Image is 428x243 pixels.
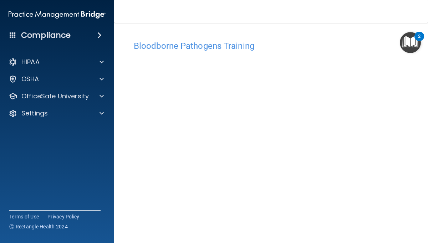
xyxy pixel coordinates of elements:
img: PMB logo [9,7,106,22]
p: OfficeSafe University [21,92,89,100]
a: OSHA [9,75,104,83]
h4: Bloodborne Pathogens Training [134,41,408,51]
p: OSHA [21,75,39,83]
button: Open Resource Center, 2 new notifications [400,32,421,53]
a: OfficeSafe University [9,92,104,100]
p: HIPAA [21,58,40,66]
a: Settings [9,109,104,118]
div: 2 [418,36,421,46]
h4: Compliance [21,30,71,40]
a: Terms of Use [9,213,39,220]
p: Settings [21,109,48,118]
a: Privacy Policy [47,213,80,220]
a: HIPAA [9,58,104,66]
span: Ⓒ Rectangle Health 2024 [9,223,68,230]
